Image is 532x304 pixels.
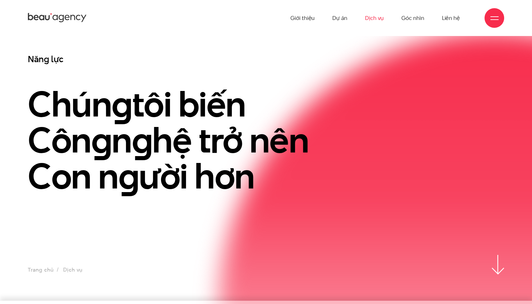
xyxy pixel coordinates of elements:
[112,80,132,129] en: g
[132,116,153,165] en: g
[119,152,139,201] en: g
[28,266,53,274] a: Trang chủ
[28,53,381,65] h3: Năng lực
[28,86,381,194] h1: Chún tôi biến Côn n hệ trở nên Con n ười hơn
[91,116,112,165] en: g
